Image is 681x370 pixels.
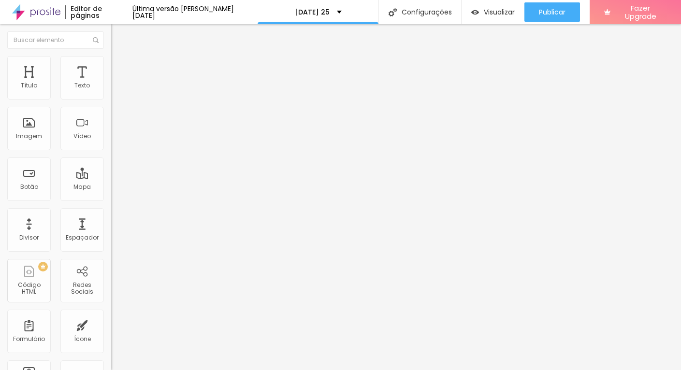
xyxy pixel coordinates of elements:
div: Última versão [PERSON_NAME] [DATE] [132,5,258,19]
div: Divisor [19,234,39,241]
iframe: Editor [111,24,681,370]
div: Editor de páginas [65,5,132,19]
input: Buscar elemento [7,31,104,49]
div: Espaçador [66,234,99,241]
span: Publicar [539,8,565,16]
img: Icone [389,8,397,16]
img: Icone [93,37,99,43]
div: Imagem [16,133,42,140]
button: Visualizar [462,2,524,22]
div: Botão [20,184,38,190]
div: Mapa [73,184,91,190]
div: Título [21,82,37,89]
span: Visualizar [484,8,515,16]
span: Fazer Upgrade [614,4,667,21]
div: Ícone [74,336,91,342]
div: Código HTML [10,282,48,296]
p: [DATE] 25 [295,9,330,15]
button: Publicar [524,2,580,22]
div: Formulário [13,336,45,342]
img: view-1.svg [471,8,478,16]
div: Vídeo [73,133,91,140]
div: Redes Sociais [63,282,101,296]
div: Texto [74,82,90,89]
